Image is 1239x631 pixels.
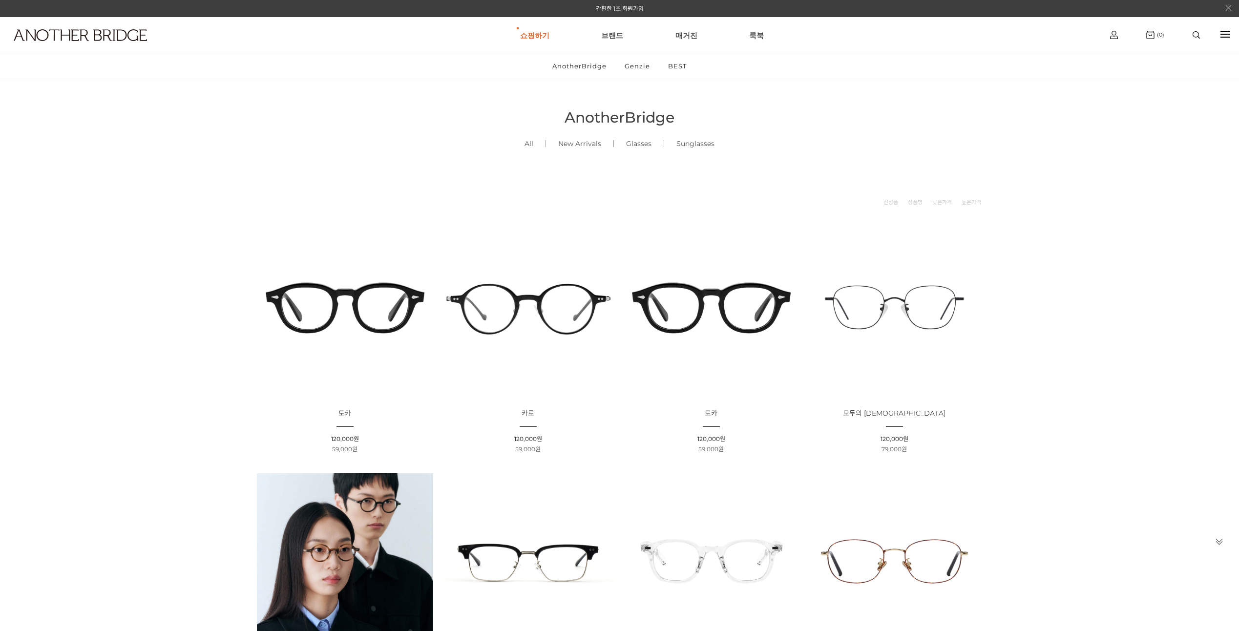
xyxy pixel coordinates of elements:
[882,445,907,453] span: 79,000원
[623,219,799,396] img: 토카 아세테이트 안경 - 다양한 스타일에 맞는 뿔테 안경 이미지
[843,409,945,418] span: 모두의 [DEMOGRAPHIC_DATA]
[806,219,983,396] img: 모두의 안경 - 다양한 크기에 맞춘 다용도 디자인 이미지
[440,219,616,396] img: 카로 - 감각적인 디자인의 패션 아이템 이미지
[1155,31,1164,38] span: (0)
[1146,31,1164,39] a: (0)
[660,53,695,79] a: BEST
[908,197,923,207] a: 상품명
[705,410,717,417] a: 토카
[697,435,725,442] span: 120,000원
[1146,31,1155,39] img: cart
[1193,31,1200,39] img: search
[1110,31,1118,39] img: cart
[544,53,615,79] a: AnotherBridge
[843,410,945,417] a: 모두의 [DEMOGRAPHIC_DATA]
[512,127,546,160] a: All
[522,410,534,417] a: 카로
[883,197,898,207] a: 신상품
[675,18,697,53] a: 매거진
[332,445,357,453] span: 59,000원
[515,445,541,453] span: 59,000원
[520,18,549,53] a: 쇼핑하기
[257,219,433,396] img: 토카 아세테이트 뿔테 안경 이미지
[705,409,717,418] span: 토카
[338,409,351,418] span: 토카
[522,409,534,418] span: 카로
[514,435,542,442] span: 120,000원
[698,445,724,453] span: 59,000원
[596,5,644,12] a: 간편한 1초 회원가입
[331,435,359,442] span: 120,000원
[962,197,981,207] a: 높은가격
[616,53,658,79] a: Genzie
[546,127,613,160] a: New Arrivals
[565,108,674,126] span: AnotherBridge
[614,127,664,160] a: Glasses
[881,435,908,442] span: 120,000원
[601,18,623,53] a: 브랜드
[932,197,952,207] a: 낮은가격
[664,127,727,160] a: Sunglasses
[5,29,191,65] a: logo
[749,18,764,53] a: 룩북
[338,410,351,417] a: 토카
[14,29,147,41] img: logo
